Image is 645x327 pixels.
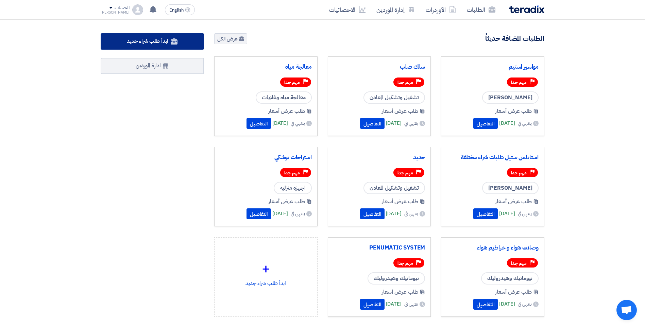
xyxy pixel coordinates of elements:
[447,154,539,161] a: استانلس ستيل طلبات شراء مختلفة
[482,182,539,194] span: [PERSON_NAME]
[518,300,532,308] span: ينتهي في
[382,107,419,115] span: طلب عرض أسعار
[334,244,425,251] a: PENUMATIC SYSTEM
[499,210,515,218] span: [DATE]
[101,58,204,74] a: ادارة الموردين
[272,119,288,127] span: [DATE]
[616,300,637,320] div: Open chat
[420,2,461,18] a: الأوردرات
[511,79,527,86] span: مهم جدا
[473,208,498,219] button: التفاصيل
[274,182,312,194] span: اجهزه منزليه
[499,300,515,308] span: [DATE]
[247,208,271,219] button: التفاصيل
[499,119,515,127] span: [DATE]
[495,197,532,206] span: طلب عرض أسعار
[115,5,129,11] div: الحساب
[284,79,300,86] span: مهم جدا
[220,243,312,303] div: ابدأ طلب شراء جديد
[447,64,539,70] a: مواسير استيم
[220,154,312,161] a: استراحات توشكي
[511,170,527,176] span: مهم جدا
[473,299,498,310] button: التفاصيل
[101,11,130,14] div: [PERSON_NAME]
[334,64,425,70] a: سلك صلب
[220,64,312,70] a: معالجة مياه
[397,260,413,266] span: مهم جدا
[291,120,305,127] span: ينتهي في
[473,118,498,129] button: التفاصيل
[368,272,425,285] span: نيوماتيك وهيدروليك
[509,5,544,13] img: Teradix logo
[127,37,168,45] span: ابدأ طلب شراء جديد
[169,8,184,13] span: English
[268,197,305,206] span: طلب عرض أسعار
[247,118,271,129] button: التفاصيل
[495,107,532,115] span: طلب عرض أسعار
[386,119,402,127] span: [DATE]
[284,170,300,176] span: مهم جدا
[511,260,527,266] span: مهم جدا
[386,300,402,308] span: [DATE]
[495,288,532,296] span: طلب عرض أسعار
[485,34,544,43] h4: الطلبات المضافة حديثاً
[404,210,418,217] span: ينتهي في
[132,4,143,15] img: profile_test.png
[382,197,419,206] span: طلب عرض أسعار
[360,208,385,219] button: التفاصيل
[386,210,402,218] span: [DATE]
[363,182,425,194] span: تشغيل وتشكيل المعادن
[518,120,532,127] span: ينتهي في
[324,2,371,18] a: الاحصائيات
[482,91,539,104] span: [PERSON_NAME]
[371,2,420,18] a: إدارة الموردين
[518,210,532,217] span: ينتهي في
[404,120,418,127] span: ينتهي في
[256,91,312,104] span: معالجة مياه وغلايات
[360,299,385,310] button: التفاصيل
[268,107,305,115] span: طلب عرض أسعار
[447,244,539,251] a: وصلات هواء و خراطيم هواء
[214,33,247,44] a: عرض الكل
[397,170,413,176] span: مهم جدا
[291,210,305,217] span: ينتهي في
[334,154,425,161] a: حديد
[461,2,501,18] a: الطلبات
[165,4,195,15] button: English
[220,259,312,279] div: +
[397,79,413,86] span: مهم جدا
[404,300,418,308] span: ينتهي في
[363,91,425,104] span: تشغيل وتشكيل المعادن
[382,288,419,296] span: طلب عرض أسعار
[481,272,539,285] span: نيوماتيك وهيدروليك
[360,118,385,129] button: التفاصيل
[272,210,288,218] span: [DATE]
